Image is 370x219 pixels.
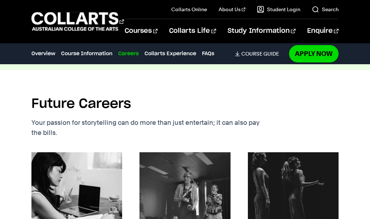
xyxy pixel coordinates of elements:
[235,51,285,57] a: Course Guide
[219,6,245,13] a: About Us
[31,50,55,58] a: Overview
[289,45,339,62] a: Apply Now
[228,19,296,43] a: Study Information
[171,6,207,13] a: Collarts Online
[31,96,131,112] h2: Future Careers
[31,118,295,138] p: Your passion for storytelling can do more than just entertain; it can also pay the bills.
[257,6,300,13] a: Student Login
[307,19,339,43] a: Enquire
[202,50,214,58] a: FAQs
[169,19,216,43] a: Collarts Life
[125,19,158,43] a: Courses
[312,6,339,13] a: Search
[118,50,139,58] a: Careers
[61,50,112,58] a: Course Information
[31,11,107,32] div: Go to homepage
[145,50,196,58] a: Collarts Experience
